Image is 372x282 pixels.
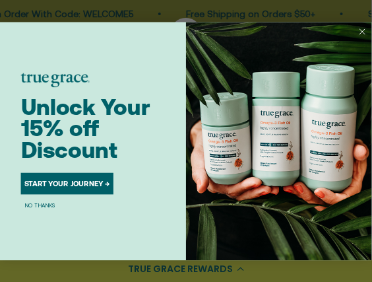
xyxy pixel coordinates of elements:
[21,200,59,209] button: NO THANKS
[21,94,150,162] span: Unlock Your 15% off Discount
[21,73,90,87] img: logo placeholder
[21,172,113,194] button: START YOUR JOURNEY →
[186,22,372,260] img: 098727d5-50f8-4f9b-9554-844bb8da1403.jpeg
[356,25,369,38] button: Close dialog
